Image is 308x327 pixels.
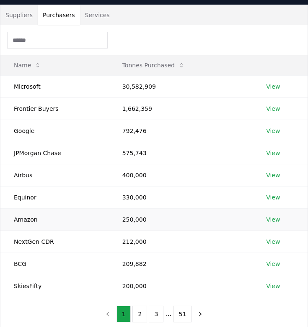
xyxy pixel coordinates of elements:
[0,230,109,253] td: NextGen CDR
[38,5,80,25] button: Purchasers
[0,208,109,230] td: Amazon
[109,275,253,297] td: 200,000
[109,208,253,230] td: 250,000
[109,164,253,186] td: 400,000
[266,215,280,224] a: View
[0,164,109,186] td: Airbus
[0,97,109,120] td: Frontier Buyers
[266,149,280,157] a: View
[116,57,192,74] button: Tonnes Purchased
[149,306,163,322] button: 3
[165,309,171,319] li: ...
[0,75,109,97] td: Microsoft
[266,260,280,268] a: View
[0,186,109,208] td: Equinor
[116,306,131,322] button: 1
[0,142,109,164] td: JPMorgan Chase
[0,120,109,142] td: Google
[109,97,253,120] td: 1,662,359
[109,75,253,97] td: 30,582,909
[80,5,115,25] button: Services
[109,120,253,142] td: 792,476
[109,253,253,275] td: 209,882
[0,5,38,25] button: Suppliers
[266,193,280,202] a: View
[193,306,207,322] button: next page
[173,306,192,322] button: 51
[266,105,280,113] a: View
[109,186,253,208] td: 330,000
[7,57,48,74] button: Name
[266,282,280,290] a: View
[266,127,280,135] a: View
[266,171,280,179] a: View
[0,253,109,275] td: BCG
[132,306,147,322] button: 2
[109,230,253,253] td: 212,000
[0,275,109,297] td: SkiesFifty
[266,238,280,246] a: View
[266,82,280,91] a: View
[109,142,253,164] td: 575,743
